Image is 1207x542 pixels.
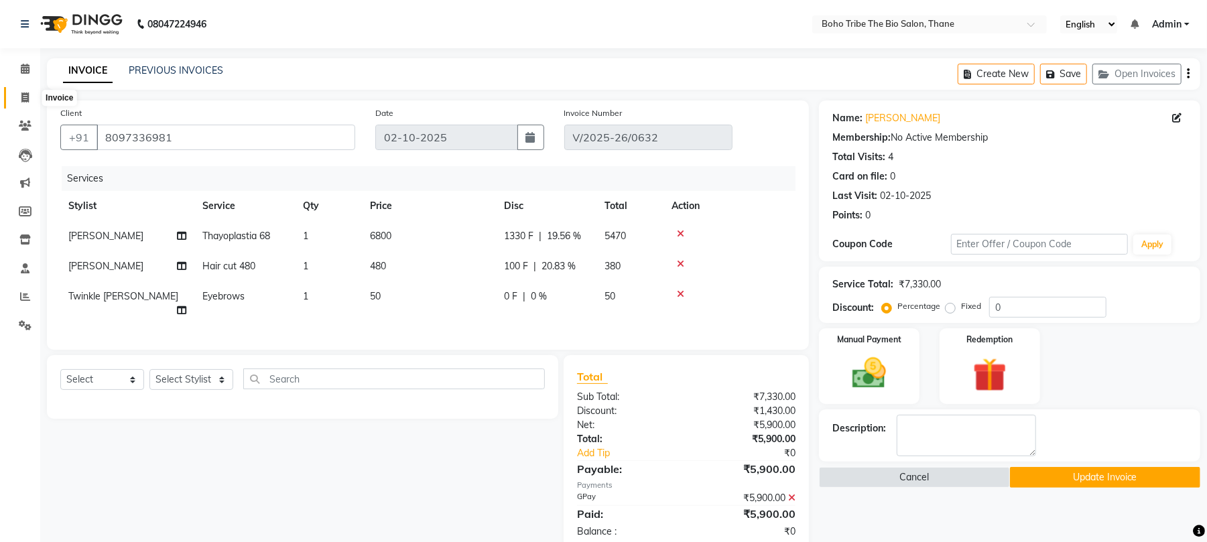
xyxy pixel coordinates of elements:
[504,259,528,273] span: 100 F
[1152,17,1182,31] span: Admin
[567,491,686,505] div: GPay
[567,404,686,418] div: Discount:
[202,290,245,302] span: Eyebrows
[202,260,255,272] span: Hair cut 480
[68,230,143,242] span: [PERSON_NAME]
[370,260,386,272] span: 480
[663,191,796,221] th: Action
[605,230,626,242] span: 5470
[832,277,893,291] div: Service Total:
[880,189,931,203] div: 02-10-2025
[68,290,178,302] span: Twinkle [PERSON_NAME]
[832,237,950,251] div: Coupon Code
[60,191,194,221] th: Stylist
[496,191,596,221] th: Disc
[129,64,223,76] a: PREVIOUS INVOICES
[596,191,663,221] th: Total
[832,421,886,435] div: Description:
[832,131,1187,145] div: No Active Membership
[958,64,1035,84] button: Create New
[832,170,887,184] div: Card on file:
[202,230,270,242] span: Thayoplastia 68
[533,259,536,273] span: |
[888,150,893,164] div: 4
[34,5,126,43] img: logo
[832,111,863,125] div: Name:
[966,334,1013,346] label: Redemption
[567,390,686,404] div: Sub Total:
[706,446,806,460] div: ₹0
[564,107,623,119] label: Invoice Number
[1092,64,1182,84] button: Open Invoices
[567,432,686,446] div: Total:
[303,260,308,272] span: 1
[295,191,362,221] th: Qty
[68,260,143,272] span: [PERSON_NAME]
[899,277,941,291] div: ₹7,330.00
[362,191,496,221] th: Price
[567,446,706,460] a: Add Tip
[1010,467,1200,488] button: Update Invoice
[890,170,895,184] div: 0
[547,229,581,243] span: 19.56 %
[686,404,806,418] div: ₹1,430.00
[567,461,686,477] div: Payable:
[542,259,576,273] span: 20.83 %
[832,150,885,164] div: Total Visits:
[686,390,806,404] div: ₹7,330.00
[567,418,686,432] div: Net:
[567,506,686,522] div: Paid:
[605,290,615,302] span: 50
[523,289,525,303] span: |
[832,208,863,222] div: Points:
[962,354,1017,396] img: _gift.svg
[1040,64,1087,84] button: Save
[951,234,1128,255] input: Enter Offer / Coupon Code
[63,59,113,83] a: INVOICE
[961,300,981,312] label: Fixed
[686,506,806,522] div: ₹5,900.00
[539,229,542,243] span: |
[865,208,871,222] div: 0
[42,90,76,107] div: Invoice
[194,191,295,221] th: Service
[504,289,517,303] span: 0 F
[832,189,877,203] div: Last Visit:
[97,125,355,150] input: Search by Name/Mobile/Email/Code
[842,354,897,393] img: _cash.svg
[567,525,686,539] div: Balance :
[504,229,533,243] span: 1330 F
[370,230,391,242] span: 6800
[865,111,940,125] a: [PERSON_NAME]
[303,290,308,302] span: 1
[819,467,1009,488] button: Cancel
[370,290,381,302] span: 50
[686,461,806,477] div: ₹5,900.00
[531,289,547,303] span: 0 %
[303,230,308,242] span: 1
[60,125,98,150] button: +91
[62,166,806,191] div: Services
[375,107,393,119] label: Date
[686,418,806,432] div: ₹5,900.00
[577,370,608,384] span: Total
[897,300,940,312] label: Percentage
[243,368,545,389] input: Search
[837,334,901,346] label: Manual Payment
[1133,234,1171,255] button: Apply
[832,131,891,145] div: Membership:
[686,491,806,505] div: ₹5,900.00
[686,432,806,446] div: ₹5,900.00
[60,107,82,119] label: Client
[686,525,806,539] div: ₹0
[832,301,874,315] div: Discount:
[577,480,796,491] div: Payments
[147,5,206,43] b: 08047224946
[605,260,621,272] span: 380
